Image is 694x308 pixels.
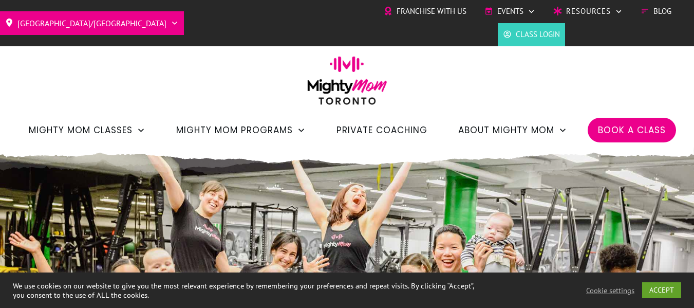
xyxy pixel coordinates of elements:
[458,121,554,139] span: About Mighty Mom
[497,4,523,19] span: Events
[384,4,466,19] a: Franchise with Us
[566,4,611,19] span: Resources
[641,4,671,19] a: Blog
[484,4,535,19] a: Events
[516,27,560,42] span: Class Login
[176,121,293,139] span: Mighty Mom Programs
[176,121,306,139] a: Mighty Mom Programs
[17,15,166,31] span: [GEOGRAPHIC_DATA]/[GEOGRAPHIC_DATA]
[586,286,634,295] a: Cookie settings
[653,4,671,19] span: Blog
[336,121,427,139] a: Private Coaching
[302,56,392,112] img: mightymom-logo-toronto
[5,15,179,31] a: [GEOGRAPHIC_DATA]/[GEOGRAPHIC_DATA]
[642,282,681,298] a: ACCEPT
[13,281,481,300] div: We use cookies on our website to give you the most relevant experience by remembering your prefer...
[29,121,133,139] span: Mighty Mom Classes
[503,27,560,42] a: Class Login
[29,121,145,139] a: Mighty Mom Classes
[397,4,466,19] span: Franchise with Us
[458,121,567,139] a: About Mighty Mom
[553,4,623,19] a: Resources
[598,121,666,139] a: Book a Class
